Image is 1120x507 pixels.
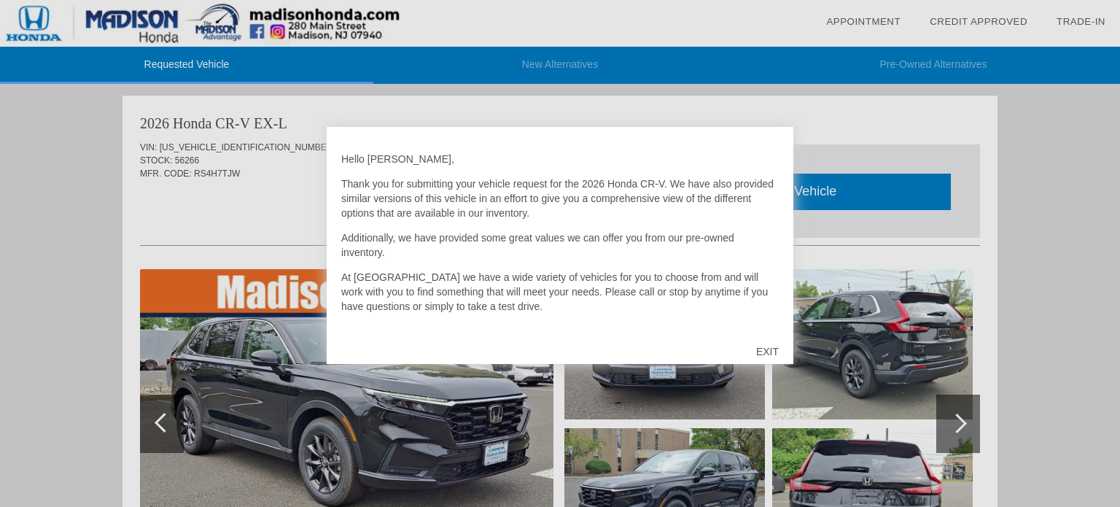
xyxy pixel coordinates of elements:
[341,177,779,220] p: Thank you for submitting your vehicle request for the 2026 Honda CR-V. We have also provided simi...
[742,330,793,374] div: EXIT
[1057,16,1105,27] a: Trade-In
[826,16,901,27] a: Appointment
[930,16,1027,27] a: Credit Approved
[341,152,779,166] p: Hello [PERSON_NAME],
[341,231,779,260] p: Additionally, we have provided some great values we can offer you from our pre-owned inventory.
[341,270,779,314] p: At [GEOGRAPHIC_DATA] we have a wide variety of vehicles for you to choose from and will work with...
